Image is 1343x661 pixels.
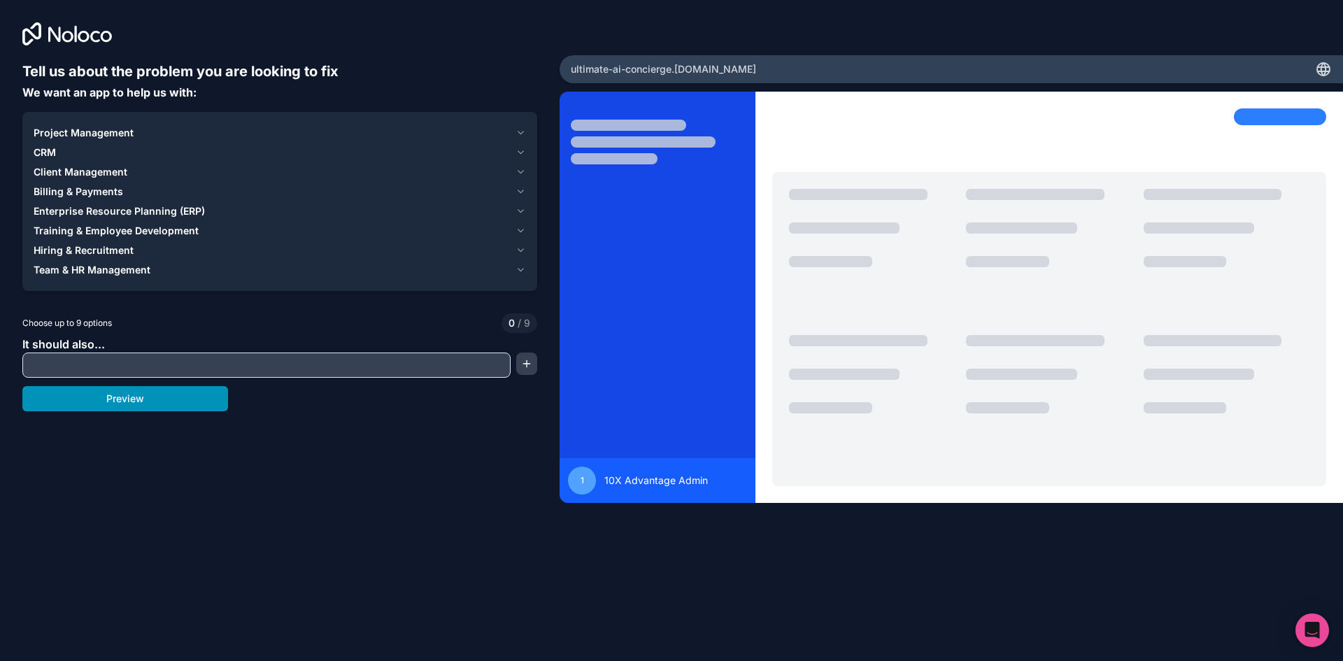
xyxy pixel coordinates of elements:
span: 0 [509,316,515,330]
button: Client Management [34,162,526,182]
span: Hiring & Recruitment [34,243,134,257]
span: Client Management [34,165,127,179]
span: Billing & Payments [34,185,123,199]
button: Project Management [34,123,526,143]
span: CRM [34,145,56,159]
span: Team & HR Management [34,263,150,277]
span: 10X Advantage Admin [604,474,708,488]
span: Choose up to 9 options [22,317,112,329]
span: / [518,317,521,329]
span: Project Management [34,126,134,140]
span: 1 [581,475,584,486]
div: Open Intercom Messenger [1295,613,1329,647]
span: It should also... [22,337,105,351]
button: Team & HR Management [34,260,526,280]
span: Training & Employee Development [34,224,199,238]
button: Billing & Payments [34,182,526,201]
h6: Tell us about the problem you are looking to fix [22,62,537,81]
button: CRM [34,143,526,162]
button: Preview [22,386,228,411]
span: Enterprise Resource Planning (ERP) [34,204,205,218]
span: ultimate-ai-concierge .[DOMAIN_NAME] [571,62,756,76]
button: Hiring & Recruitment [34,241,526,260]
button: Enterprise Resource Planning (ERP) [34,201,526,221]
button: Training & Employee Development [34,221,526,241]
span: We want an app to help us with: [22,85,197,99]
span: 9 [515,316,530,330]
